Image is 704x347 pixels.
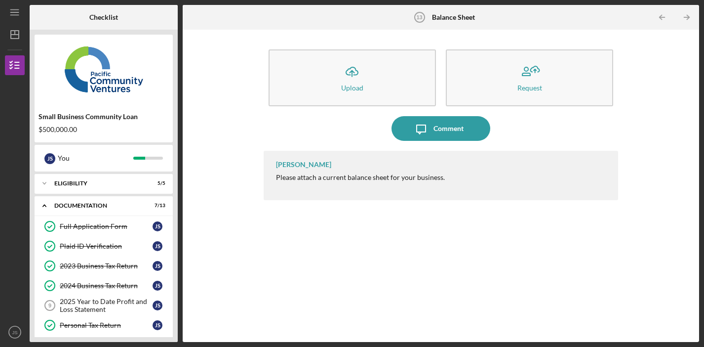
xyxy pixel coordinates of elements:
div: Request [517,84,542,91]
button: JS [5,322,25,342]
div: $500,000.00 [39,126,169,133]
div: Upload [341,84,363,91]
div: 2025 Year to Date Profit and Loss Statement [60,298,153,313]
div: J S [44,153,55,164]
a: Full Application FormJS [39,217,168,236]
div: Please attach a current balance sheet for your business. [276,173,445,181]
div: Comment [433,116,464,141]
tspan: 9 [48,303,51,308]
a: 2023 Business Tax ReturnJS [39,256,168,276]
div: 7 / 13 [148,203,165,209]
a: 92025 Year to Date Profit and Loss StatementJS [39,296,168,315]
div: Personal Tax Return [60,321,153,329]
div: [PERSON_NAME] [276,161,331,169]
div: J S [153,301,162,310]
a: Plaid ID VerificationJS [39,236,168,256]
div: 2023 Business Tax Return [60,262,153,270]
div: Full Application Form [60,222,153,230]
img: Product logo [35,40,173,99]
div: J S [153,281,162,291]
button: Request [446,49,613,106]
div: J S [153,221,162,231]
div: J S [153,261,162,271]
a: Personal Tax ReturnJS [39,315,168,335]
div: Documentation [54,203,141,209]
tspan: 13 [416,14,422,20]
div: 5 / 5 [148,180,165,186]
b: Checklist [89,13,118,21]
button: Upload [269,49,436,106]
div: You [58,150,133,167]
div: Small Business Community Loan [39,113,169,121]
b: Balance Sheet [432,13,475,21]
div: J S [153,320,162,330]
a: 2024 Business Tax ReturnJS [39,276,168,296]
text: JS [12,330,17,335]
div: Plaid ID Verification [60,242,153,250]
button: Comment [391,116,490,141]
div: Eligibility [54,180,141,186]
div: J S [153,241,162,251]
div: 2024 Business Tax Return [60,282,153,290]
